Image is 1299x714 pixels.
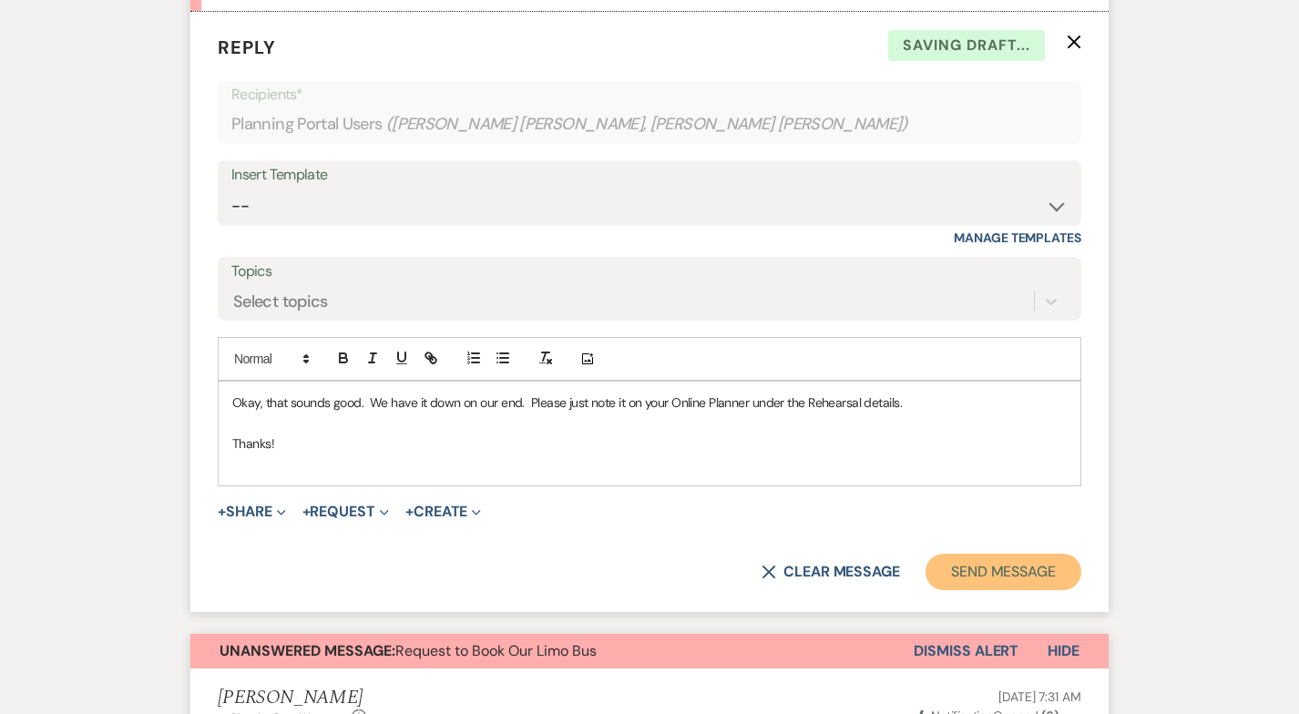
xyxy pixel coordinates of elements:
strong: Unanswered Message: [220,641,395,660]
span: + [302,505,311,519]
button: Dismiss Alert [914,634,1018,668]
span: + [218,505,226,519]
span: Saving draft... [888,30,1045,61]
div: Insert Template [231,162,1068,189]
span: Hide [1048,641,1079,660]
button: Hide [1018,634,1109,668]
button: Send Message [926,554,1081,590]
p: Recipients* [231,83,1068,107]
span: Request to Book Our Limo Bus [220,641,597,660]
label: Topics [231,259,1068,285]
h5: [PERSON_NAME] [218,687,366,709]
button: Create [405,505,481,519]
button: Clear message [762,565,900,579]
span: + [405,505,414,519]
button: Share [218,505,286,519]
button: Unanswered Message:Request to Book Our Limo Bus [190,634,914,668]
div: Select topics [233,290,328,314]
span: Reply [218,36,276,59]
a: Manage Templates [954,229,1081,246]
div: Planning Portal Users [231,107,1068,142]
span: ( [PERSON_NAME] [PERSON_NAME], [PERSON_NAME] [PERSON_NAME] ) [386,112,909,137]
span: [DATE] 7:31 AM [998,688,1081,705]
p: Okay, that sounds good. We have it down on our end. Please just note it on your Online Planner un... [232,393,1067,413]
button: Request [302,505,389,519]
p: Thanks! [232,433,1067,454]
